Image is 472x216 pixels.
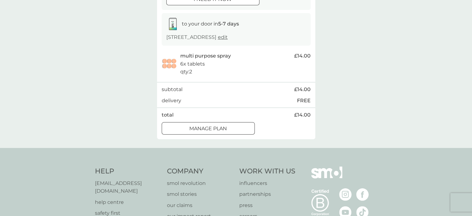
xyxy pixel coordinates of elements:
h4: Company [167,167,233,176]
a: our claims [167,201,233,209]
span: £14.00 [294,52,311,60]
h4: Help [95,167,161,176]
a: smol revolution [167,179,233,187]
h4: Work With Us [239,167,295,176]
a: edit [218,34,228,40]
span: to your door in [182,21,239,27]
img: smol [311,167,342,188]
button: Manage plan [162,122,255,135]
a: [EMAIL_ADDRESS][DOMAIN_NAME] [95,179,161,195]
a: help centre [95,198,161,206]
strong: 5-7 days [218,21,239,27]
img: visit the smol Facebook page [356,188,369,201]
a: press [239,201,295,209]
p: 6x tablets [180,60,205,68]
a: partnerships [239,190,295,198]
span: £14.00 [294,111,311,119]
p: total [162,111,173,119]
img: visit the smol Instagram page [339,188,352,201]
p: delivery [162,97,181,105]
a: smol stories [167,190,233,198]
p: FREE [297,97,311,105]
p: subtotal [162,85,182,94]
p: multi purpose spray [180,52,231,60]
p: Manage plan [189,125,227,133]
p: [STREET_ADDRESS] [166,33,228,41]
span: £14.00 [294,85,311,94]
a: influencers [239,179,295,187]
p: qty : 2 [180,68,192,76]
